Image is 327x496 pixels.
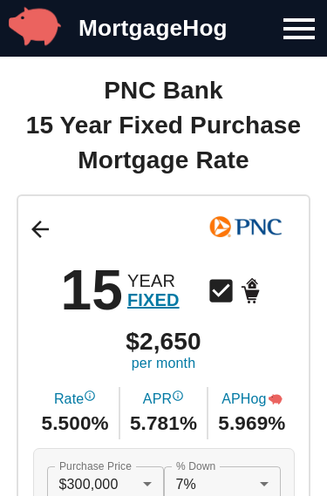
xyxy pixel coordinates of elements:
[172,390,184,402] svg: Annual Percentage Rate - The interest rate on the loan if lender fees were averaged into each mon...
[104,73,223,108] span: PNC Bank
[130,410,197,438] span: 5.781%
[191,209,300,246] img: Click Logo for more rates from this lender!
[269,392,283,406] img: APHog Icon
[127,271,180,290] span: YEAR
[42,410,109,438] span: 5.500%
[269,390,283,410] div: Annual Percentage HOG Rate - The interest rate on the loan if lender fees were averaged into each...
[127,290,180,309] span: FIXED
[54,390,96,410] span: Rate
[126,330,201,354] span: $2,650
[60,262,123,318] span: 15
[271,3,327,55] button: Navigation Bar Menu
[84,390,96,402] svg: Interest Rate "rate", reflects the cost of borrowing. If the interest rate is 3% and your loan is...
[221,390,282,410] span: APHog
[206,275,236,306] svg: Conventional Mortgage
[132,354,195,374] span: per month
[218,410,285,438] span: 5.969%
[143,390,184,410] span: APR
[236,275,267,306] svg: Home Purchase
[17,108,311,178] span: 15 Year Fixed Purchase Mortgage Rate
[78,15,228,41] a: MortgageHog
